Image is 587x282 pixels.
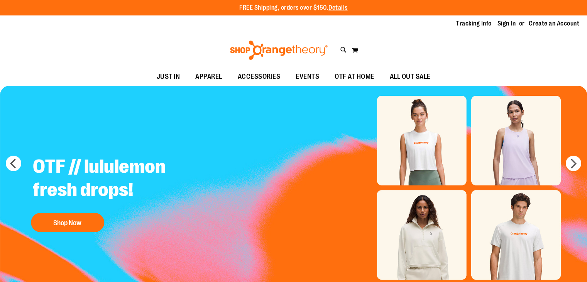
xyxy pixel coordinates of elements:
[157,68,180,85] span: JUST IN
[229,41,329,60] img: Shop Orangetheory
[27,149,219,209] h2: OTF // lululemon fresh drops!
[238,68,281,85] span: ACCESSORIES
[335,68,374,85] span: OTF AT HOME
[497,19,516,28] a: Sign In
[31,213,104,232] button: Shop Now
[456,19,492,28] a: Tracking Info
[529,19,580,28] a: Create an Account
[328,4,348,11] a: Details
[6,156,21,171] button: prev
[195,68,222,85] span: APPAREL
[566,156,581,171] button: next
[296,68,319,85] span: EVENTS
[239,3,348,12] p: FREE Shipping, orders over $150.
[390,68,431,85] span: ALL OUT SALE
